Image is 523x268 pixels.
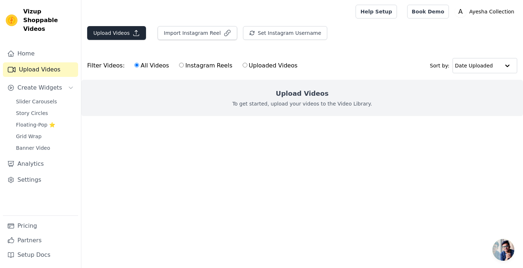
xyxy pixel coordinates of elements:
[6,15,17,26] img: Vizup
[407,5,449,18] a: Book Demo
[16,133,41,140] span: Grid Wrap
[3,233,78,248] a: Partners
[3,248,78,262] a: Setup Docs
[12,120,78,130] a: Floating-Pop ⭐
[16,144,50,152] span: Banner Video
[3,219,78,233] a: Pricing
[158,26,237,40] button: Import Instagram Reel
[179,61,232,70] label: Instagram Reels
[134,61,169,70] label: All Videos
[3,46,78,61] a: Home
[276,88,328,99] h2: Upload Videos
[179,63,184,67] input: Instagram Reels
[12,131,78,141] a: Grid Wrap
[3,81,78,95] button: Create Widgets
[242,61,298,70] label: Uploaded Videos
[16,110,48,117] span: Story Circles
[3,62,78,77] a: Upload Videos
[455,5,517,18] button: A Ayesha Collection
[458,8,463,15] text: A
[3,173,78,187] a: Settings
[243,63,247,67] input: Uploaded Videos
[16,121,55,128] span: Floating-Pop ⭐
[87,26,146,40] button: Upload Videos
[23,7,75,33] span: Vizup Shoppable Videos
[356,5,397,18] a: Help Setup
[3,157,78,171] a: Analytics
[17,83,62,92] span: Create Widgets
[492,239,514,261] a: Open chat
[232,100,372,107] p: To get started, upload your videos to the Video Library.
[134,63,139,67] input: All Videos
[12,108,78,118] a: Story Circles
[430,58,518,73] div: Sort by:
[466,5,517,18] p: Ayesha Collection
[12,143,78,153] a: Banner Video
[12,96,78,107] a: Slider Carousels
[243,26,327,40] button: Set Instagram Username
[87,57,301,74] div: Filter Videos:
[16,98,57,105] span: Slider Carousels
